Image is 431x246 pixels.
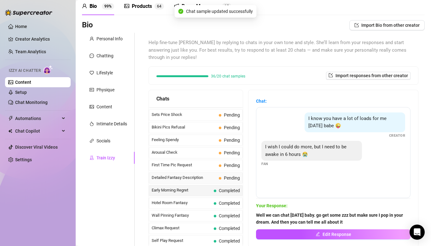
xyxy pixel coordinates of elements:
[90,156,94,160] span: experiment
[182,3,219,10] div: Bump Messages
[96,154,115,161] div: Train Izzy
[15,145,58,150] a: Discover Viral Videos
[222,3,231,9] sup: 25
[96,86,114,93] div: Physique
[90,139,94,143] span: link
[96,137,110,144] div: Socials
[174,3,179,9] span: notification
[152,137,216,143] span: Feeling Spendy
[154,3,164,9] sup: 64
[211,74,245,78] span: 36/20 chat samples
[15,157,32,162] a: Settings
[265,144,347,157] span: I wish I could do more, but I need to be awake in 6 hours 😭
[124,3,129,9] span: picture
[96,103,112,110] div: Content
[149,39,418,61] span: Help fine-tune [PERSON_NAME] by replying to chats in your own tone and style. She’ll learn from y...
[178,9,183,14] span: check-circle
[152,187,211,193] span: Early Morning Regret
[15,90,27,95] a: Setup
[224,163,240,168] span: Pending
[329,73,333,77] span: import
[159,4,161,9] span: 4
[96,120,127,127] div: Intimate Details
[15,126,60,136] span: Chat Copilot
[15,34,66,44] a: Creator Analytics
[156,95,169,103] span: Chats
[224,4,227,9] span: 2
[224,112,240,117] span: Pending
[96,69,113,76] div: Lifestyle
[219,238,240,243] span: Completed
[90,105,94,109] span: picture
[219,213,240,218] span: Completed
[152,124,216,130] span: Bikini Pics Refusal
[389,133,405,138] span: Creator
[323,232,351,237] span: Edit Response
[256,229,411,239] button: Edit Response
[90,3,97,10] div: Bio
[256,213,403,225] strong: Well we can chat [DATE] baby. go get some zzz but make sure I pop in your dream. And then you can...
[410,225,425,240] div: Open Intercom Messenger
[15,24,27,29] a: Home
[96,35,123,42] div: Personal Info
[82,20,93,30] h3: Bio
[256,203,288,208] strong: Your Response:
[15,100,48,105] a: Chat Monitoring
[90,122,94,126] span: fire
[256,99,267,104] strong: Chat:
[43,65,53,74] img: AI Chatter
[224,175,240,180] span: Pending
[361,23,420,28] span: Import Bio from other creator
[90,88,94,92] span: idcard
[15,49,46,54] a: Team Analytics
[8,116,13,121] span: thunderbolt
[224,125,240,130] span: Pending
[102,3,114,9] sup: 99%
[15,113,60,123] span: Automations
[227,4,229,9] span: 5
[82,3,87,9] span: user
[354,23,359,27] span: import
[316,232,320,236] span: edit
[90,54,94,58] span: message
[96,52,114,59] div: Chatting
[9,68,41,74] span: Izzy AI Chatter
[5,9,52,16] img: logo-BBDzfeDw.svg
[335,73,408,78] span: Import responses from other creator
[219,188,240,193] span: Completed
[152,200,211,206] span: Hotel Room Fantasy
[186,8,253,15] span: Chat sample updated successfully
[8,129,12,133] img: Chat Copilot
[152,149,216,156] span: Arousal Check
[90,37,94,41] span: user
[224,138,240,143] span: Pending
[261,161,268,167] span: Fan
[152,112,216,118] span: Sets Price Shock
[15,80,31,85] a: Content
[152,174,216,181] span: Detailed Fantasy Description
[224,150,240,155] span: Pending
[152,237,211,244] span: Self Play Request
[219,201,240,206] span: Completed
[132,3,152,10] div: Products
[157,4,159,9] span: 6
[349,20,425,30] button: Import Bio from other creator
[152,212,211,219] span: Wall Pinning Fantasy
[219,226,240,231] span: Completed
[152,225,211,231] span: Climax Request
[308,116,387,129] span: I know you have a lot of loads for me [DATE] babe 😜
[326,72,411,79] button: Import responses from other creator
[152,162,216,168] span: First Time Pic Request
[90,71,94,75] span: heart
